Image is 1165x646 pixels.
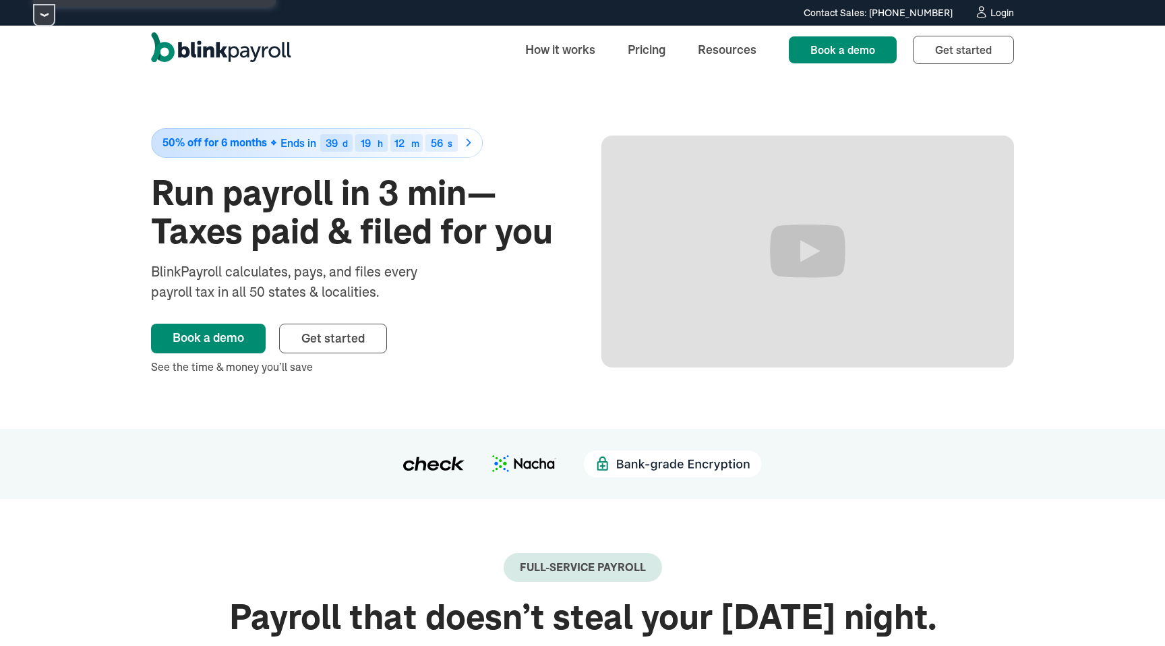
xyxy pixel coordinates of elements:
div: See the time & money you’ll save [151,359,564,375]
iframe: Run Payroll in 3 min with BlinkPayroll [601,136,1014,368]
div: h [378,139,383,148]
span: 50% off for 6 months [162,137,267,148]
iframe: Chat Widget [934,500,1165,646]
div: Contact Sales: [PHONE_NUMBER] [804,6,953,20]
a: Login [974,5,1014,20]
a: How it works [514,35,606,64]
span: 56 [431,136,443,150]
a: Book a demo [789,36,897,63]
span: 12 [394,136,405,150]
a: 50% off for 6 monthsEnds in39d19h12m56s [151,128,564,158]
a: home [151,32,291,67]
h1: Run payroll in 3 min—Taxes paid & filed for you [151,174,564,251]
span: Ends in [280,136,316,150]
a: Book a demo [151,324,266,353]
div: m [411,139,419,148]
span: 39 [326,136,338,150]
div: d [342,139,348,148]
div: s [448,139,452,148]
span: Book a demo [810,43,875,57]
h2: Payroll that doesn’t steal your [DATE] night. [151,598,1014,637]
div: BlinkPayroll calculates, pays, and files every payroll tax in all 50 states & localities. [151,262,453,302]
div: Login [990,8,1014,18]
a: Resources [687,35,767,64]
span: Get started [301,330,365,346]
a: Get started [279,324,387,353]
span: 19 [361,136,371,150]
a: Get started [913,36,1014,64]
span: Get started [935,43,992,57]
a: Pricing [617,35,676,64]
div: Full-Service payroll [520,561,646,574]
